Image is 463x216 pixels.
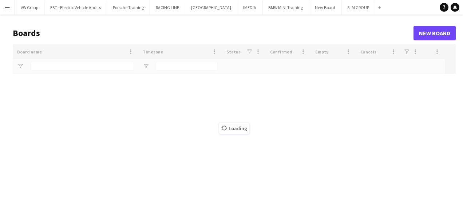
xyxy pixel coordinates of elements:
button: VW Group [15,0,44,15]
a: New Board [413,26,456,40]
button: SLM GROUP [341,0,375,15]
button: [GEOGRAPHIC_DATA] [185,0,237,15]
button: RACING LINE [150,0,185,15]
h1: Boards [13,28,413,39]
button: EST - Electric Vehicle Audits [44,0,107,15]
button: BMW MINI Training [262,0,309,15]
button: Porsche Training [107,0,150,15]
button: IMEDIA [237,0,262,15]
button: New Board [309,0,341,15]
span: Loading [219,123,249,134]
